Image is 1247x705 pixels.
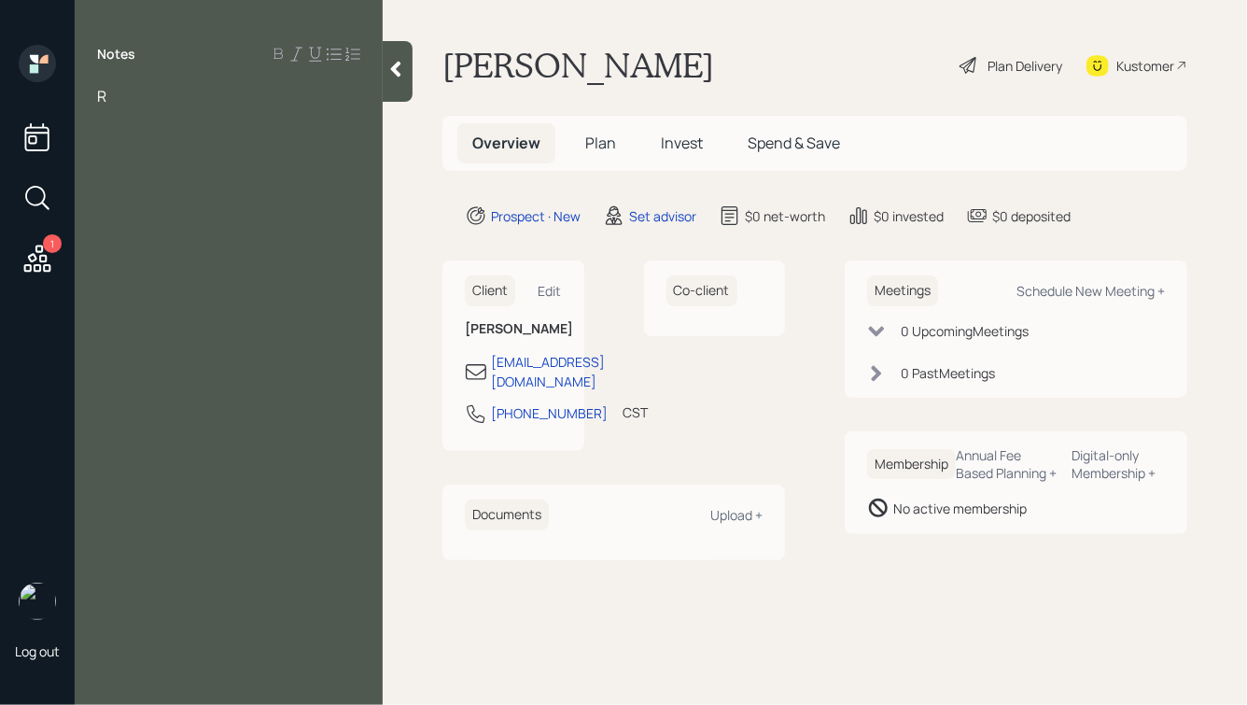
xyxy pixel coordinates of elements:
h6: Membership [867,449,956,480]
div: CST [623,402,648,422]
div: Plan Delivery [988,56,1062,76]
h6: Client [465,275,515,306]
div: No active membership [893,499,1027,518]
div: [PHONE_NUMBER] [491,403,608,423]
div: Log out [15,642,60,660]
div: $0 invested [874,206,944,226]
h6: Co-client [666,275,737,306]
h6: [PERSON_NAME] [465,321,562,337]
div: Kustomer [1116,56,1174,76]
span: Plan [585,133,616,153]
span: R [97,86,106,106]
h6: Meetings [867,275,938,306]
div: $0 deposited [992,206,1071,226]
span: Spend & Save [748,133,840,153]
div: Upload + [710,506,763,524]
img: hunter_neumayer.jpg [19,583,56,620]
div: [EMAIL_ADDRESS][DOMAIN_NAME] [491,352,605,391]
div: Prospect · New [491,206,581,226]
div: Digital-only Membership + [1072,446,1165,482]
div: 0 Past Meeting s [901,363,995,383]
div: Edit [539,282,562,300]
div: Set advisor [629,206,696,226]
div: Annual Fee Based Planning + [956,446,1058,482]
label: Notes [97,45,135,63]
span: Overview [472,133,540,153]
div: 0 Upcoming Meeting s [901,321,1029,341]
div: 1 [43,234,62,253]
span: Invest [661,133,703,153]
div: Schedule New Meeting + [1016,282,1165,300]
h1: [PERSON_NAME] [442,45,714,86]
h6: Documents [465,500,549,530]
div: $0 net-worth [745,206,825,226]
